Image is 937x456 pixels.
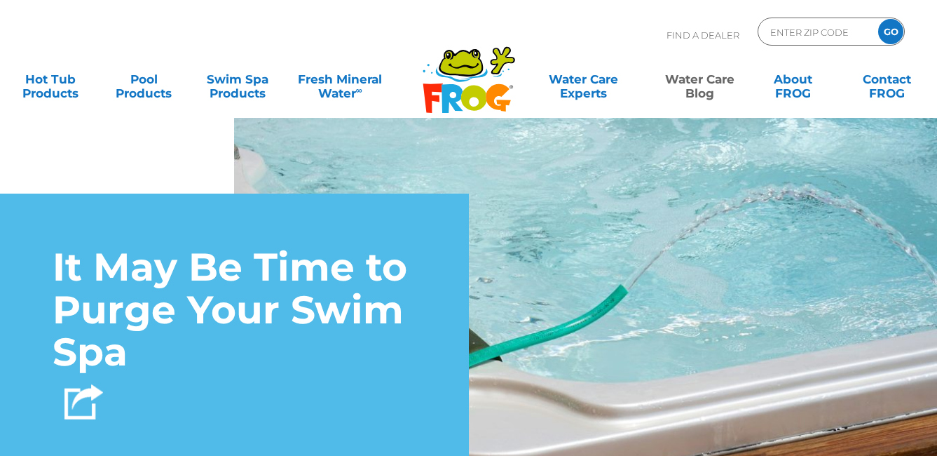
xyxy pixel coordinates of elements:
[415,28,523,114] img: Frog Products Logo
[666,18,739,53] p: Find A Dealer
[294,65,385,93] a: Fresh MineralWater∞
[14,65,87,93] a: Hot TubProducts
[878,19,903,44] input: GO
[64,384,103,420] img: Share
[53,246,416,374] h1: It May Be Time to Purge Your Swim Spa
[107,65,180,93] a: PoolProducts
[524,65,643,93] a: Water CareExperts
[663,65,736,93] a: Water CareBlog
[850,65,923,93] a: ContactFROG
[757,65,830,93] a: AboutFROG
[356,85,362,95] sup: ∞
[201,65,274,93] a: Swim SpaProducts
